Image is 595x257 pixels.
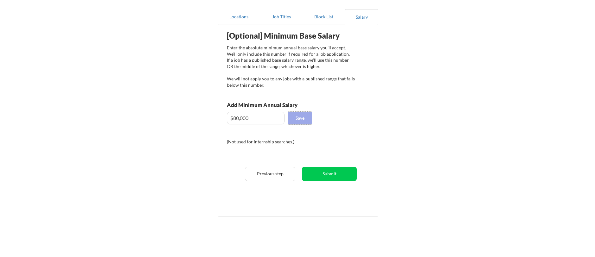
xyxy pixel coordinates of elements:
[260,9,303,24] button: Job Titles
[218,9,260,24] button: Locations
[345,9,378,24] button: Salary
[227,32,355,40] div: [Optional] Minimum Base Salary
[303,9,345,24] button: Block List
[288,112,312,124] button: Save
[227,45,355,88] div: Enter the absolute minimum annual base salary you'll accept. We'll only include this number if re...
[227,102,326,108] div: Add Minimum Annual Salary
[227,139,313,145] div: (Not used for internship searches.)
[227,112,285,124] input: E.g. $100,000
[245,167,295,181] button: Previous step
[302,167,357,181] button: Submit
